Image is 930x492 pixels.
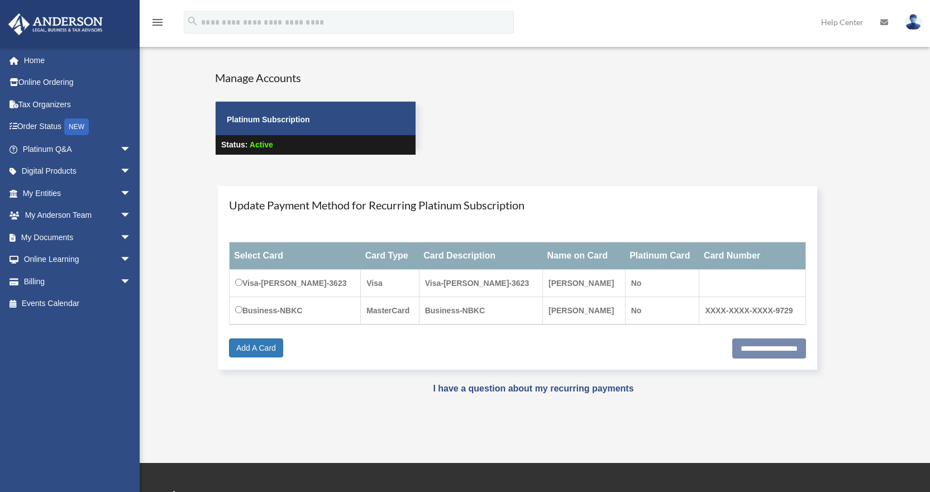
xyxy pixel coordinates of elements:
strong: Status: [221,140,247,149]
a: My Entitiesarrow_drop_down [8,182,148,204]
td: Visa [361,270,419,297]
td: [PERSON_NAME] [542,297,625,325]
a: Events Calendar [8,293,148,315]
td: No [625,270,699,297]
h4: Update Payment Method for Recurring Platinum Subscription [229,197,806,213]
td: No [625,297,699,325]
th: Card Number [699,242,805,270]
th: Platinum Card [625,242,699,270]
td: Business-NBKC [419,297,542,325]
i: search [187,15,199,27]
span: arrow_drop_down [120,138,142,161]
a: Tax Organizers [8,93,148,116]
a: My Documentsarrow_drop_down [8,226,148,249]
span: arrow_drop_down [120,160,142,183]
td: Visa-[PERSON_NAME]-3623 [419,270,542,297]
span: arrow_drop_down [120,204,142,227]
img: User Pic [905,14,922,30]
th: Select Card [230,242,361,270]
td: Business-NBKC [230,297,361,325]
i: menu [151,16,164,29]
a: My Anderson Teamarrow_drop_down [8,204,148,227]
a: Home [8,49,148,71]
a: Online Ordering [8,71,148,94]
th: Name on Card [542,242,625,270]
th: Card Type [361,242,419,270]
a: Order StatusNEW [8,116,148,138]
td: XXXX-XXXX-XXXX-9729 [699,297,805,325]
a: Billingarrow_drop_down [8,270,148,293]
strong: Platinum Subscription [227,115,310,124]
td: MasterCard [361,297,419,325]
a: Digital Productsarrow_drop_down [8,160,148,183]
a: I have a question about my recurring payments [433,384,633,393]
span: arrow_drop_down [120,182,142,205]
span: Active [250,140,273,149]
h4: Manage Accounts [215,70,416,85]
img: Anderson Advisors Platinum Portal [5,13,106,35]
td: Visa-[PERSON_NAME]-3623 [230,270,361,297]
span: arrow_drop_down [120,226,142,249]
a: menu [151,20,164,29]
a: Platinum Q&Aarrow_drop_down [8,138,148,160]
div: NEW [64,118,89,135]
th: Card Description [419,242,542,270]
span: arrow_drop_down [120,270,142,293]
a: Add A Card [229,338,283,357]
a: Online Learningarrow_drop_down [8,249,148,271]
span: arrow_drop_down [120,249,142,271]
td: [PERSON_NAME] [542,270,625,297]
